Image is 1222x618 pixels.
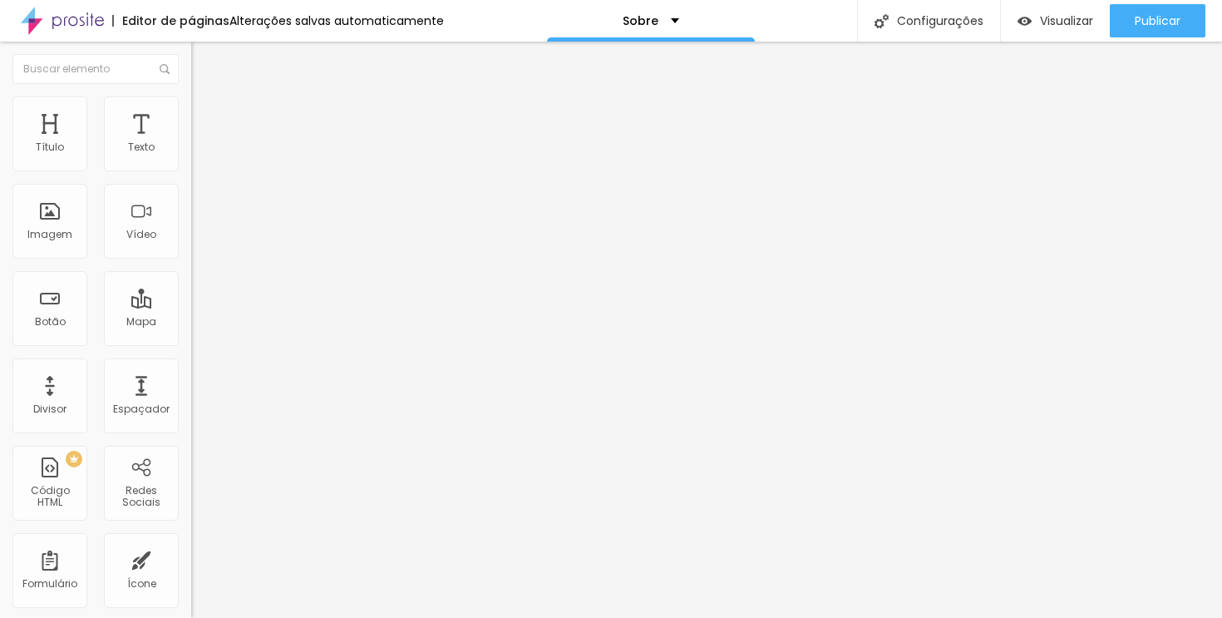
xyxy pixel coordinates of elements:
font: Mapa [126,314,156,329]
font: Imagem [27,227,72,241]
font: Publicar [1135,12,1180,29]
font: Título [36,140,64,154]
font: Editor de páginas [122,12,229,29]
font: Sobre [623,12,658,29]
img: Ícone [160,64,170,74]
font: Botão [35,314,66,329]
font: Alterações salvas automaticamente [229,12,444,29]
font: Espaçador [113,402,170,416]
font: Divisor [33,402,67,416]
font: Texto [128,140,155,154]
input: Buscar elemento [12,54,179,84]
img: Ícone [875,14,889,28]
font: Formulário [22,576,77,591]
font: Redes Sociais [122,483,160,509]
font: Configurações [897,12,983,29]
button: Publicar [1110,4,1205,37]
font: Visualizar [1040,12,1093,29]
font: Ícone [127,576,156,591]
button: Visualizar [1001,4,1110,37]
font: Vídeo [126,227,156,241]
img: view-1.svg [1018,14,1032,28]
font: Código HTML [31,483,70,509]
